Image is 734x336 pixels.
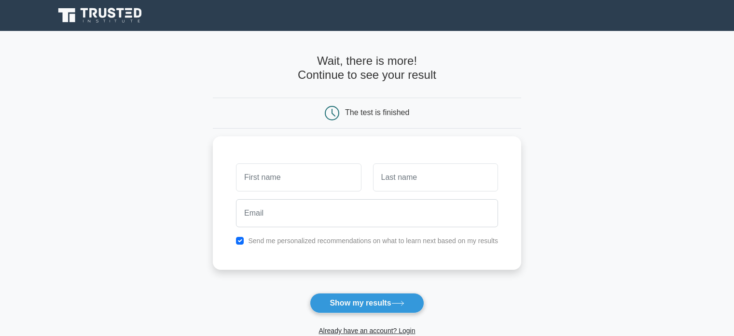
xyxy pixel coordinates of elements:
button: Show my results [310,293,424,313]
label: Send me personalized recommendations on what to learn next based on my results [248,237,498,245]
a: Already have an account? Login [319,327,415,335]
h4: Wait, there is more! Continue to see your result [213,54,521,82]
input: Last name [373,163,498,191]
input: Email [236,199,498,227]
div: The test is finished [345,108,409,117]
input: First name [236,163,361,191]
